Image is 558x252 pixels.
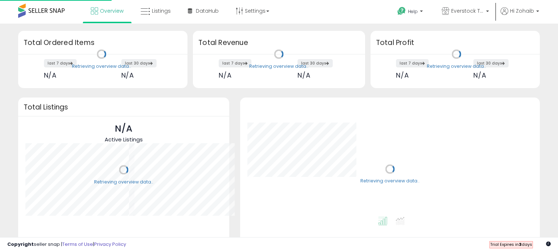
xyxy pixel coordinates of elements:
[196,7,219,15] span: DataHub
[94,179,153,185] div: Retrieving overview data..
[360,178,420,185] div: Retrieving overview data..
[72,63,131,70] div: Retrieving overview data..
[427,63,486,70] div: Retrieving overview data..
[451,7,484,15] span: Everstock Trading
[408,8,418,15] span: Help
[397,7,406,16] i: Get Help
[100,7,124,15] span: Overview
[249,63,308,70] div: Retrieving overview data..
[510,7,534,15] span: Hi Zohaib
[501,7,539,24] a: Hi Zohaib
[152,7,171,15] span: Listings
[7,241,34,248] strong: Copyright
[7,241,126,248] div: seller snap | |
[392,1,430,24] a: Help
